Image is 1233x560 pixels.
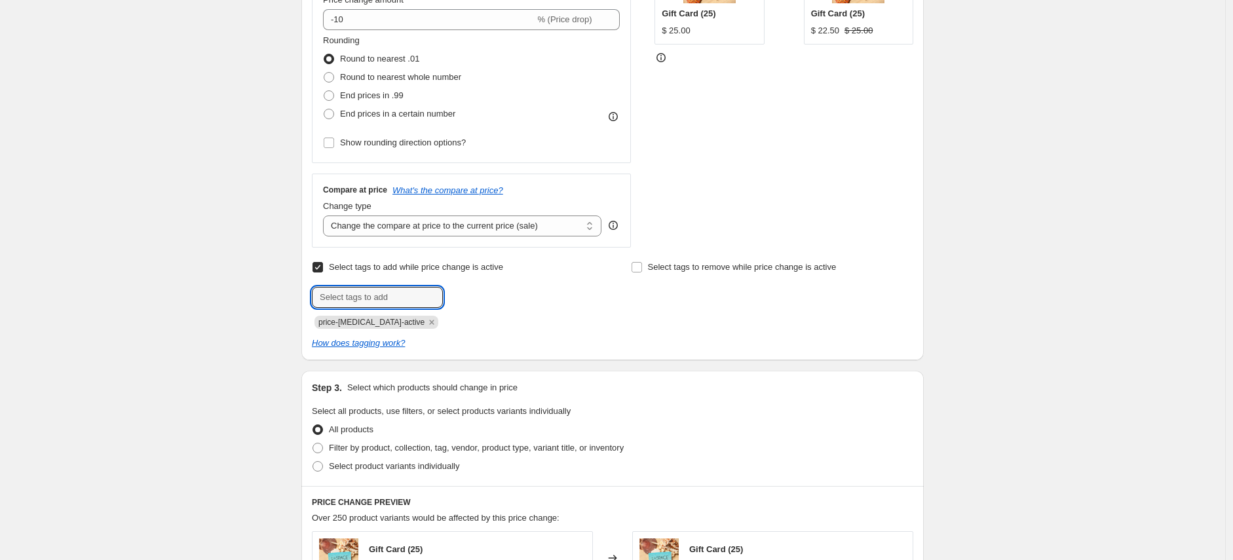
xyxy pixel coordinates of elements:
[312,513,560,523] span: Over 250 product variants would be affected by this price change:
[312,381,342,394] h2: Step 3.
[312,406,571,416] span: Select all products, use filters, or select products variants individually
[347,381,518,394] p: Select which products should change in price
[689,544,743,554] span: Gift Card (25)
[426,316,438,328] button: Remove price-change-job-active
[318,318,425,327] span: price-change-job-active
[340,54,419,64] span: Round to nearest .01
[369,544,423,554] span: Gift Card (25)
[811,9,865,18] span: Gift Card (25)
[537,14,592,24] span: % (Price drop)
[312,497,913,508] h6: PRICE CHANGE PREVIEW
[323,35,360,45] span: Rounding
[662,24,690,37] div: $ 25.00
[811,24,839,37] div: $ 22.50
[662,9,715,18] span: Gift Card (25)
[340,90,404,100] span: End prices in .99
[312,287,443,308] input: Select tags to add
[648,262,837,272] span: Select tags to remove while price change is active
[340,109,455,119] span: End prices in a certain number
[329,461,459,471] span: Select product variants individually
[329,262,503,272] span: Select tags to add while price change is active
[323,201,371,211] span: Change type
[323,185,387,195] h3: Compare at price
[340,72,461,82] span: Round to nearest whole number
[329,443,624,453] span: Filter by product, collection, tag, vendor, product type, variant title, or inventory
[323,9,535,30] input: -15
[312,338,405,348] a: How does tagging work?
[844,24,873,37] strike: $ 25.00
[607,219,620,232] div: help
[329,424,373,434] span: All products
[392,185,503,195] button: What's the compare at price?
[340,138,466,147] span: Show rounding direction options?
